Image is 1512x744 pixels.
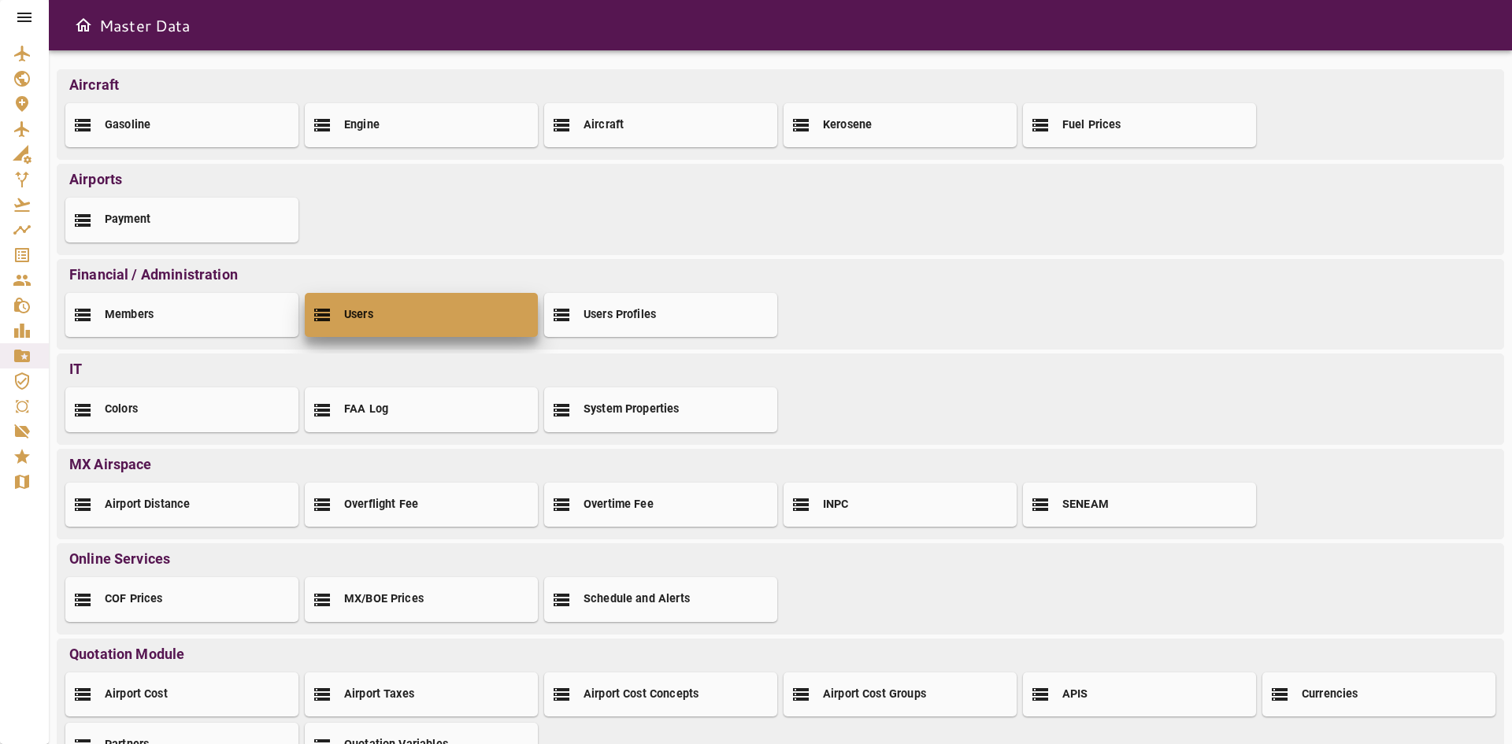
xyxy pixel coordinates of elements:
[823,687,926,703] h2: Airport Cost Groups
[584,687,699,703] h2: Airport Cost Concepts
[823,117,872,134] h2: Kerosene
[1062,687,1088,703] h2: APIS
[61,643,1499,664] p: Quotation Module
[61,358,1499,379] p: IT
[584,497,654,513] h2: Overtime Fee
[584,307,656,324] h2: Users Profiles
[344,402,388,418] h2: FAA Log
[61,264,1499,285] p: Financial / Administration
[105,212,150,228] h2: Payment
[1302,687,1358,703] h2: Currencies
[584,402,680,418] h2: System Properties
[105,497,190,513] h2: Airport Distance
[584,117,624,134] h2: Aircraft
[105,687,168,703] h2: Airport Cost
[344,307,373,324] h2: Users
[61,168,1499,190] p: Airports
[105,307,154,324] h2: Members
[68,9,99,41] button: Open drawer
[344,591,424,608] h2: MX/BOE Prices
[344,497,418,513] h2: Overflight Fee
[1062,497,1109,513] h2: SENEAM
[1062,117,1121,134] h2: Fuel Prices
[105,591,163,608] h2: COF Prices
[61,453,1499,475] p: MX Airspace
[823,497,849,513] h2: INPC
[344,117,380,134] h2: Engine
[105,117,150,134] h2: Gasoline
[61,74,1499,95] p: Aircraft
[584,591,690,608] h2: Schedule and Alerts
[344,687,414,703] h2: Airport Taxes
[105,402,138,418] h2: Colors
[61,548,1499,569] p: Online Services
[99,13,191,38] h6: Master Data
